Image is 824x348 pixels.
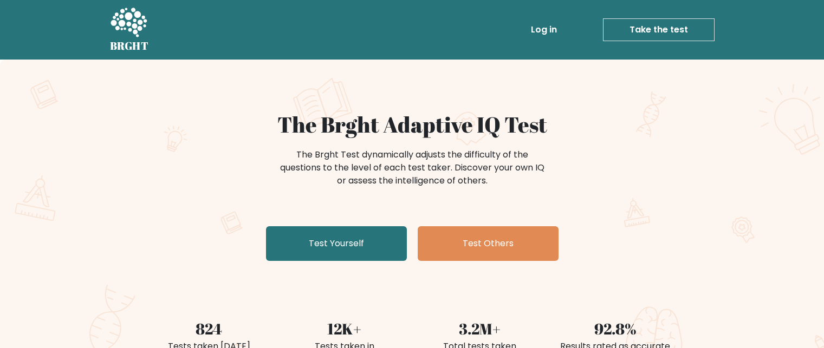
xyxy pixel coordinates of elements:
a: Take the test [603,18,715,41]
a: Test Others [418,226,559,261]
div: 824 [148,317,270,340]
a: BRGHT [110,4,149,55]
a: Log in [527,19,561,41]
div: The Brght Test dynamically adjusts the difficulty of the questions to the level of each test take... [277,148,548,187]
div: 12K+ [283,317,406,340]
a: Test Yourself [266,226,407,261]
h5: BRGHT [110,40,149,52]
div: 92.8% [554,317,677,340]
h1: The Brght Adaptive IQ Test [148,111,677,137]
div: 3.2M+ [419,317,541,340]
